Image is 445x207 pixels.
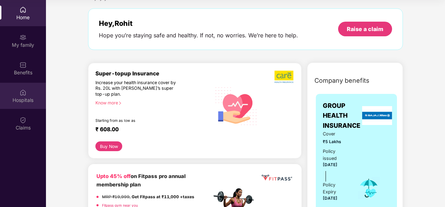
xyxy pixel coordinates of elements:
div: Super-topup Insurance [95,70,211,77]
div: Policy issued [323,148,348,162]
img: fppp.png [260,172,293,183]
div: ₹ 608.00 [95,126,204,134]
div: Know more [95,100,207,105]
span: GROUP HEALTH INSURANCE [323,101,360,131]
span: ₹5 Lakhs [323,139,348,145]
strong: Get Fitpass at ₹11,000 +taxes [132,194,194,199]
b: Upto 45% off [96,173,131,179]
span: [DATE] [323,162,337,167]
img: insurerLogo [362,106,392,125]
img: svg+xml;base64,PHN2ZyBpZD0iQ2xhaW0iIHhtbG5zPSJodHRwOi8vd3d3LnczLm9yZy8yMDAwL3N2ZyIgd2lkdGg9IjIwIi... [19,117,26,124]
div: Hey, Rohit [99,19,298,28]
button: Buy Now [95,141,122,151]
b: on Fitpass pro annual membership plan [96,173,186,187]
img: svg+xml;base64,PHN2ZyBpZD0iSG9tZSIgeG1sbnM9Imh0dHA6Ly93d3cudzMub3JnLzIwMDAvc3ZnIiB3aWR0aD0iMjAiIG... [19,6,26,13]
span: Cover [323,131,348,138]
img: icon [358,177,380,200]
span: Company benefits [314,76,369,86]
img: svg+xml;base64,PHN2ZyB4bWxucz0iaHR0cDovL3d3dy53My5vcmcvMjAwMC9zdmciIHhtbG5zOnhsaW5rPSJodHRwOi8vd3... [211,80,261,131]
div: Increase your health insurance cover by Rs. 20L with [PERSON_NAME]’s super top-up plan. [95,80,181,97]
div: Policy Expiry [323,182,348,195]
img: svg+xml;base64,PHN2ZyBpZD0iSG9zcGl0YWxzIiB4bWxucz0iaHR0cDovL3d3dy53My5vcmcvMjAwMC9zdmciIHdpZHRoPS... [19,89,26,96]
del: MRP ₹19,999, [102,194,131,199]
img: svg+xml;base64,PHN2ZyBpZD0iQmVuZWZpdHMiIHhtbG5zPSJodHRwOi8vd3d3LnczLm9yZy8yMDAwL3N2ZyIgd2lkdGg9Ij... [19,61,26,68]
div: Raise a claim [347,25,383,33]
span: right [118,101,122,105]
img: svg+xml;base64,PHN2ZyB3aWR0aD0iMjAiIGhlaWdodD0iMjAiIHZpZXdCb3g9IjAgMCAyMCAyMCIgZmlsbD0ibm9uZSIgeG... [19,34,26,41]
div: Hope you’re staying safe and healthy. If not, no worries. We’re here to help. [99,32,298,39]
span: [DATE] [323,196,337,201]
img: b5dec4f62d2307b9de63beb79f102df3.png [274,70,294,83]
div: Starting from as low as [95,118,182,123]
